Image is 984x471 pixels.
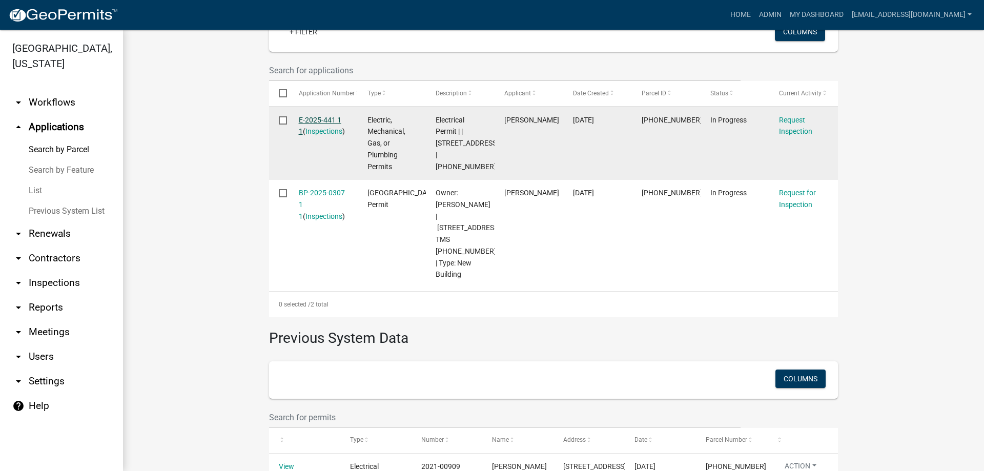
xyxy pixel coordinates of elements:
datatable-header-cell: Description [426,81,495,106]
datatable-header-cell: Type [357,81,426,106]
a: BP-2025-0307 1 1 [299,189,345,220]
div: ( ) [299,187,348,222]
a: Inspections [305,212,342,220]
i: arrow_drop_up [12,121,25,133]
a: My Dashboard [786,5,848,25]
datatable-header-cell: Application Number [289,81,357,106]
span: In Progress [710,189,747,197]
datatable-header-cell: Status [701,81,769,106]
i: arrow_drop_down [12,228,25,240]
datatable-header-cell: Parcel Number [696,428,767,453]
span: 038-00-00-055 [642,189,702,197]
span: Type [350,436,363,443]
span: Name [492,436,509,443]
datatable-header-cell: Applicant [495,81,563,106]
span: Applicant [504,90,531,97]
span: Abbeville County Building Permit [367,189,437,209]
button: Columns [775,370,826,388]
div: ( ) [299,114,348,138]
i: arrow_drop_down [12,301,25,314]
span: 2021-00909 [421,462,460,470]
a: [EMAIL_ADDRESS][DOMAIN_NAME] [848,5,976,25]
span: Address [563,436,586,443]
span: 9/15/2021 [634,462,655,470]
a: + Filter [281,23,325,41]
a: E-2025-441 1 1 [299,116,341,136]
span: 038-00-00-055 [642,116,702,124]
span: Serhiy Stashkiv [504,189,559,197]
i: arrow_drop_down [12,326,25,338]
datatable-header-cell: Date Created [563,81,632,106]
i: arrow_drop_down [12,375,25,387]
h3: Previous System Data [269,317,838,349]
i: arrow_drop_down [12,96,25,109]
a: Admin [755,5,786,25]
span: 09/10/2025 [573,116,594,124]
span: In Progress [710,116,747,124]
datatable-header-cell: Date [625,428,696,453]
span: Description [436,90,467,97]
span: Date [634,436,647,443]
span: 0 selected / [279,301,311,308]
span: 09/10/2025 [573,189,594,197]
datatable-header-cell: Number [412,428,483,453]
span: Serhiy Stashkiv [504,116,559,124]
datatable-header-cell: Address [553,428,625,453]
span: Owner: STASHKIV SERHIY | 42 ROCKY RIVER AME CH RD | TMS 038-00-00-055 | Type: New Building [436,189,503,278]
span: Type [367,90,381,97]
span: Parcel Number [706,436,747,443]
span: Application Number [299,90,355,97]
span: Electrical [350,462,379,470]
datatable-header-cell: Name [482,428,553,453]
span: Date Created [573,90,609,97]
div: 2 total [269,292,838,317]
i: help [12,400,25,412]
a: Home [726,5,755,25]
a: Request Inspection [779,116,812,136]
i: arrow_drop_down [12,277,25,289]
span: Status [710,90,728,97]
span: 42 Rocky River AME Church Rd [563,462,626,470]
i: arrow_drop_down [12,252,25,264]
i: arrow_drop_down [12,351,25,363]
span: 038-00-00-055 [706,462,766,470]
input: Search for applications [269,60,741,81]
datatable-header-cell: Parcel ID [632,81,701,106]
button: Columns [775,23,825,41]
span: Number [421,436,444,443]
datatable-header-cell: Current Activity [769,81,838,106]
input: Search for permits [269,407,741,428]
span: Parcel ID [642,90,666,97]
span: Electrical Permit | | 42 ROCKY RIVER AME CH RD | 038-00-00-055 [436,116,499,171]
span: Current Activity [779,90,822,97]
span: Electric, Mechanical, Gas, or Plumbing Permits [367,116,405,171]
datatable-header-cell: Select [269,81,289,106]
a: Inspections [305,127,342,135]
a: Request for Inspection [779,189,816,209]
a: View [279,462,294,470]
datatable-header-cell: Type [340,428,412,453]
